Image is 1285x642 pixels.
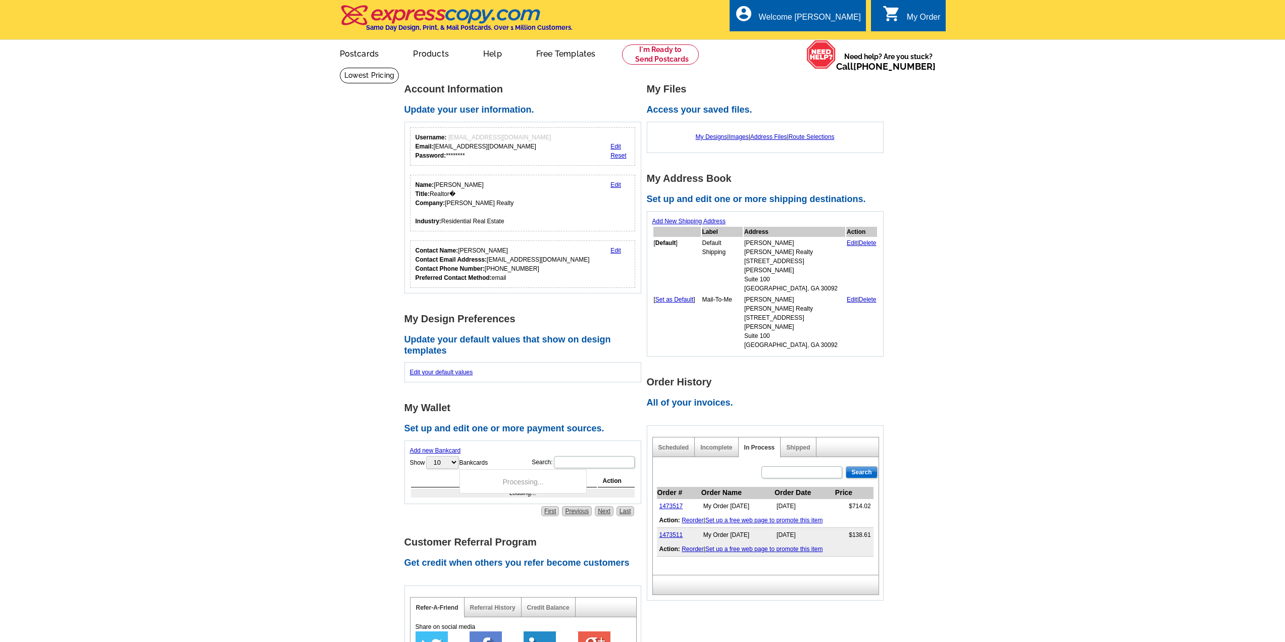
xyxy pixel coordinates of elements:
strong: Contact Name: [416,247,458,254]
a: Previous [562,506,592,516]
a: Edit [610,247,621,254]
a: Same Day Design, Print, & Mail Postcards. Over 1 Million Customers. [340,12,573,31]
i: account_circle [735,5,753,23]
strong: Company: [416,200,445,207]
a: Delete [859,239,877,246]
div: | | | [652,127,878,146]
a: 1473517 [659,503,683,510]
a: Free Templates [520,41,612,65]
span: Need help? Are you stuck? [836,52,941,72]
label: Show Bankcards [410,455,488,470]
h1: Order History [647,377,889,387]
td: My Order [DATE] [701,528,774,542]
h1: My Files [647,84,889,94]
a: shopping_cart My Order [883,11,941,24]
td: Mail-To-Me [702,294,743,350]
a: Shipped [786,444,810,451]
th: Action [598,475,635,487]
td: | [846,294,877,350]
td: | [657,513,873,528]
span: [EMAIL_ADDRESS][DOMAIN_NAME] [448,134,551,141]
h4: Same Day Design, Print, & Mail Postcards. Over 1 Million Customers. [366,24,573,31]
div: Your personal details. [410,175,636,231]
a: Set as Default [655,296,693,303]
strong: Password: [416,152,446,159]
i: shopping_cart [883,5,901,23]
div: [PERSON_NAME] Realtor� [PERSON_NAME] Realty Residential Real Estate [416,180,514,226]
a: Edit your default values [410,369,473,376]
div: Who should we contact regarding order issues? [410,240,636,288]
a: Edit [610,181,621,188]
h1: Customer Referral Program [404,537,647,548]
strong: Contact Phone Number: [416,265,485,272]
h2: Update your default values that show on design templates [404,334,647,356]
a: Reorder [682,517,703,524]
b: Default [655,239,676,246]
a: Images [729,133,748,140]
a: Last [616,506,634,516]
td: $714.02 [835,499,873,514]
a: Add new Bankcard [410,447,461,454]
th: Order Name [701,487,774,499]
a: Delete [859,296,877,303]
h2: All of your invoices. [647,398,889,409]
a: Referral History [470,604,516,611]
a: Scheduled [658,444,689,451]
h1: My Design Preferences [404,314,647,324]
a: Refer-A-Friend [416,604,458,611]
a: Incomplete [700,444,732,451]
a: First [541,506,559,516]
a: Credit Balance [527,604,570,611]
a: Add New Shipping Address [652,218,726,225]
strong: Contact Email Addresss: [416,256,487,263]
span: Share on social media [416,623,476,630]
div: Welcome [PERSON_NAME] [759,13,861,27]
td: $138.61 [835,528,873,542]
a: Reset [610,152,626,159]
a: Postcards [324,41,395,65]
label: Search: [532,455,635,469]
img: help [806,40,836,69]
a: Reorder [682,546,703,553]
div: Processing... [459,469,587,493]
td: [DATE] [774,528,835,542]
a: Set up a free web page to promote this item [705,546,823,553]
div: My Order [907,13,941,27]
a: Set up a free web page to promote this item [705,517,823,524]
td: | [846,238,877,293]
a: Next [595,506,613,516]
td: [DATE] [774,499,835,514]
h1: My Address Book [647,173,889,184]
th: Order Date [774,487,835,499]
strong: Name: [416,181,434,188]
a: My Designs [696,133,728,140]
input: Search: [554,456,635,468]
td: [ ] [653,238,701,293]
a: Edit [610,143,621,150]
h2: Get credit when others you refer become customers [404,558,647,569]
th: Address [744,227,845,237]
h1: My Wallet [404,403,647,413]
strong: Preferred Contact Method: [416,274,492,281]
a: [PHONE_NUMBER] [853,61,936,72]
td: [ ] [653,294,701,350]
th: Action [846,227,877,237]
a: Route Selections [789,133,835,140]
a: Address Files [750,133,787,140]
strong: Username: [416,134,447,141]
a: Edit [847,296,857,303]
th: Price [835,487,873,499]
div: [PERSON_NAME] [EMAIL_ADDRESS][DOMAIN_NAME] [PHONE_NUMBER] email [416,246,590,282]
a: Products [397,41,465,65]
td: My Order [DATE] [701,499,774,514]
b: Action: [659,517,680,524]
div: Your login information. [410,127,636,166]
td: | [657,542,873,557]
strong: Title: [416,190,430,197]
h2: Access your saved files. [647,105,889,116]
td: [PERSON_NAME] [PERSON_NAME] Realty [STREET_ADDRESS][PERSON_NAME] Suite 100 [GEOGRAPHIC_DATA], GA ... [744,238,845,293]
input: Search [846,466,877,478]
span: Call [836,61,936,72]
a: In Process [744,444,775,451]
b: Action: [659,546,680,553]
